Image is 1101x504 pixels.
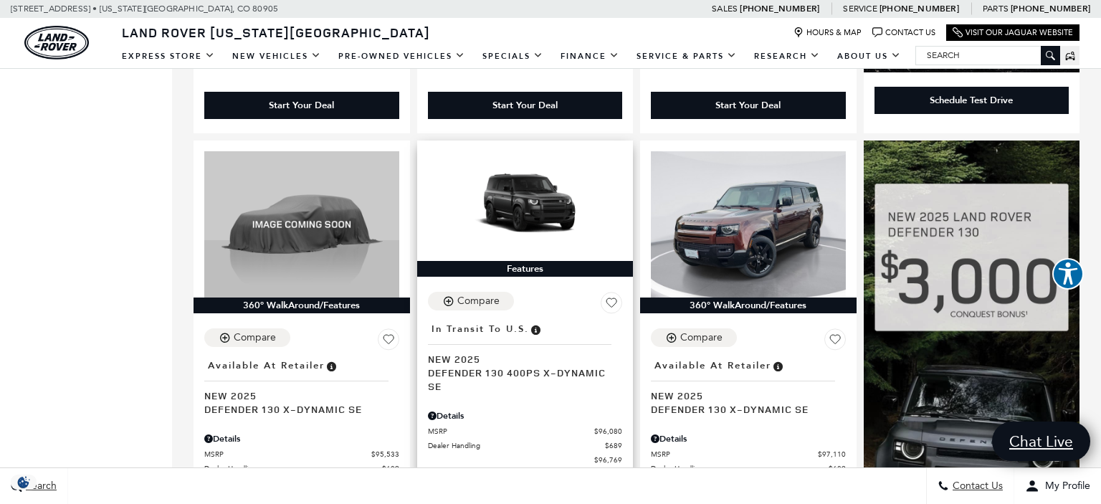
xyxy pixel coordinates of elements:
[651,463,829,474] span: Dealer Handling
[428,455,623,465] a: $96,769
[651,402,835,416] span: Defender 130 X-Dynamic SE
[7,475,40,490] img: Opt-Out Icon
[740,3,819,14] a: [PHONE_NUMBER]
[204,151,399,298] img: 2025 LAND ROVER Defender 130 X-Dynamic SE
[601,292,622,319] button: Save Vehicle
[204,389,389,402] span: New 2025
[24,26,89,60] img: Land Rover
[552,44,628,69] a: Finance
[428,409,623,422] div: Pricing Details - Defender 130 400PS X-Dynamic SE
[7,475,40,490] section: Click to Open Cookie Consent Modal
[428,352,612,366] span: New 2025
[113,44,224,69] a: EXPRESS STORE
[949,480,1003,493] span: Contact Us
[428,151,623,261] img: 2025 LAND ROVER Defender 130 400PS X-Dynamic SE
[428,426,623,437] a: MSRP $96,080
[457,295,500,308] div: Compare
[1052,258,1084,290] button: Explore your accessibility options
[371,449,399,460] span: $95,533
[712,4,738,14] span: Sales
[224,44,330,69] a: New Vehicles
[1052,258,1084,293] aside: Accessibility Help Desk
[122,24,430,41] span: Land Rover [US_STATE][GEOGRAPHIC_DATA]
[1014,468,1101,504] button: Open user profile menu
[651,389,835,402] span: New 2025
[605,440,622,451] span: $689
[234,331,276,344] div: Compare
[651,151,846,298] img: 2025 LAND ROVER Defender 130 X-Dynamic SE
[428,92,623,119] div: Start Your Deal
[113,44,910,69] nav: Main Navigation
[204,402,389,416] span: Defender 130 X-Dynamic SE
[654,358,771,374] span: Available at Retailer
[829,44,910,69] a: About Us
[594,455,622,465] span: $96,769
[651,92,846,119] div: Start Your Deal
[793,27,862,38] a: Hours & Map
[330,44,474,69] a: Pre-Owned Vehicles
[529,321,542,337] span: Vehicle has shipped from factory of origin. Estimated time of delivery to Retailer is on average ...
[24,26,89,60] a: land-rover
[204,449,371,460] span: MSRP
[628,44,745,69] a: Service & Parts
[880,3,959,14] a: [PHONE_NUMBER]
[818,449,846,460] span: $97,110
[428,440,623,451] a: Dealer Handling $689
[1011,3,1090,14] a: [PHONE_NUMBER]
[113,24,439,41] a: Land Rover [US_STATE][GEOGRAPHIC_DATA]
[492,99,558,112] div: Start Your Deal
[428,319,623,393] a: In Transit to U.S.New 2025Defender 130 400PS X-Dynamic SE
[428,292,514,310] button: Compare Vehicle
[874,87,1069,114] div: Schedule Test Drive
[916,47,1059,64] input: Search
[428,366,612,393] span: Defender 130 400PS X-Dynamic SE
[194,298,410,313] div: 360° WalkAround/Features
[651,463,846,474] a: Dealer Handling $689
[680,331,723,344] div: Compare
[745,44,829,69] a: Research
[640,298,857,313] div: 360° WalkAround/Features
[204,432,399,445] div: Pricing Details - Defender 130 X-Dynamic SE
[428,440,606,451] span: Dealer Handling
[204,463,399,474] a: Dealer Handling $689
[930,94,1013,107] div: Schedule Test Drive
[771,358,784,374] span: Vehicle is in stock and ready for immediate delivery. Due to demand, availability is subject to c...
[992,422,1090,461] a: Chat Live
[11,4,278,14] a: [STREET_ADDRESS] • [US_STATE][GEOGRAPHIC_DATA], CO 80905
[1002,432,1080,451] span: Chat Live
[269,99,334,112] div: Start Your Deal
[204,463,382,474] span: Dealer Handling
[204,92,399,119] div: Start Your Deal
[428,426,595,437] span: MSRP
[829,463,846,474] span: $689
[325,358,338,374] span: Vehicle is in stock and ready for immediate delivery. Due to demand, availability is subject to c...
[1039,480,1090,493] span: My Profile
[651,449,846,460] a: MSRP $97,110
[651,356,846,416] a: Available at RetailerNew 2025Defender 130 X-Dynamic SE
[983,4,1009,14] span: Parts
[474,44,552,69] a: Specials
[204,328,290,347] button: Compare Vehicle
[204,449,399,460] a: MSRP $95,533
[204,356,399,416] a: Available at RetailerNew 2025Defender 130 X-Dynamic SE
[843,4,877,14] span: Service
[651,328,737,347] button: Compare Vehicle
[378,328,399,356] button: Save Vehicle
[417,261,634,277] div: Features
[208,358,325,374] span: Available at Retailer
[715,99,781,112] div: Start Your Deal
[594,426,622,437] span: $96,080
[651,432,846,445] div: Pricing Details - Defender 130 X-Dynamic SE
[953,27,1073,38] a: Visit Our Jaguar Website
[432,321,529,337] span: In Transit to U.S.
[651,449,818,460] span: MSRP
[382,463,399,474] span: $689
[824,328,846,356] button: Save Vehicle
[872,27,935,38] a: Contact Us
